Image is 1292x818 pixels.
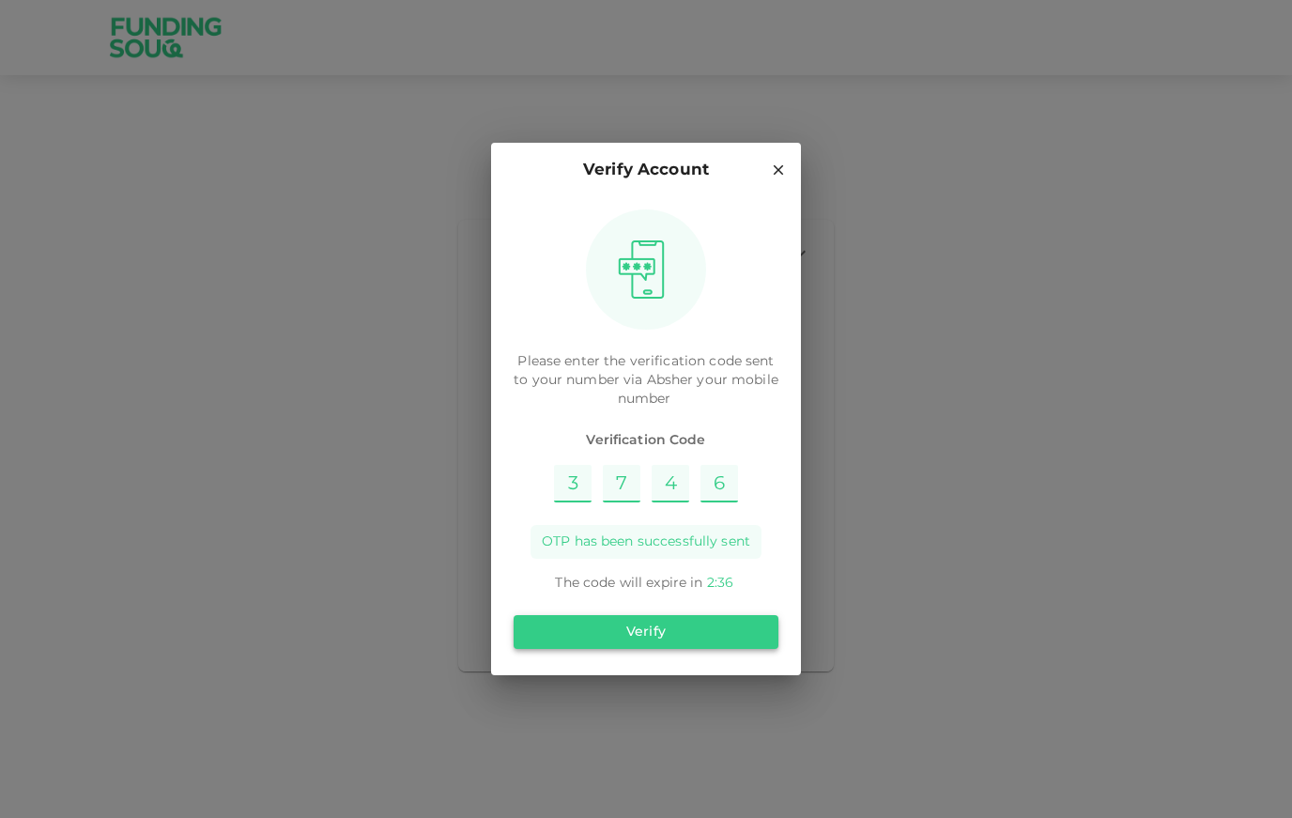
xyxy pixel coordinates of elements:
[554,465,592,502] input: Please enter OTP character 1
[700,465,738,502] input: Please enter OTP character 4
[542,532,750,551] span: OTP has been successfully sent
[583,158,709,183] p: Verify Account
[603,465,640,502] input: Please enter OTP character 2
[652,465,689,502] input: Please enter OTP character 3
[707,577,733,590] span: 2 : 36
[514,352,778,409] p: Please enter the verification code sent to your number via Absher
[555,577,702,590] span: The code will expire in
[514,431,778,450] span: Verification Code
[618,374,778,406] span: your mobile number
[514,615,778,649] button: Verify
[611,239,671,300] img: otpImage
